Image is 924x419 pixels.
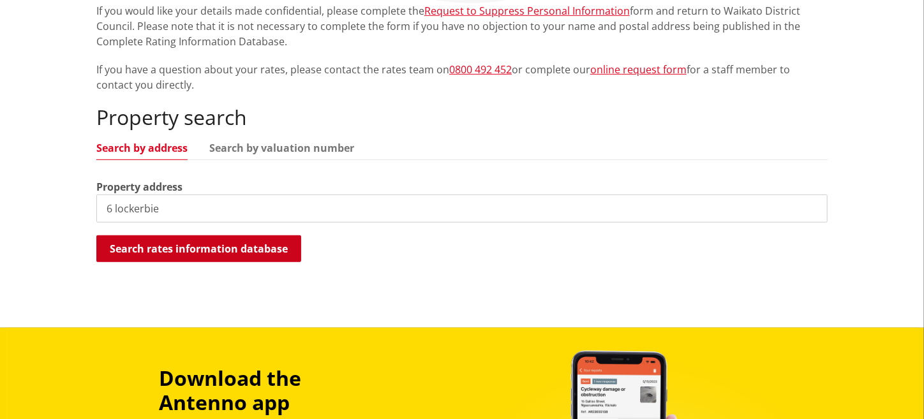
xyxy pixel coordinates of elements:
[209,143,354,153] a: Search by valuation number
[96,195,828,223] input: e.g. Duke Street NGARUAWAHIA
[96,235,301,262] button: Search rates information database
[96,179,183,195] label: Property address
[865,365,911,411] iframe: Messenger Launcher
[590,62,687,77] a: online request form
[96,143,188,153] a: Search by address
[424,4,630,18] a: Request to Suppress Personal Information
[96,3,828,49] p: If you would like your details made confidential, please complete the form and return to Waikato ...
[449,62,512,77] a: 0800 492 452
[96,62,828,92] p: If you have a question about your rates, please contact the rates team on or complete our for a s...
[96,105,828,129] h2: Property search
[159,366,390,415] h3: Download the Antenno app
